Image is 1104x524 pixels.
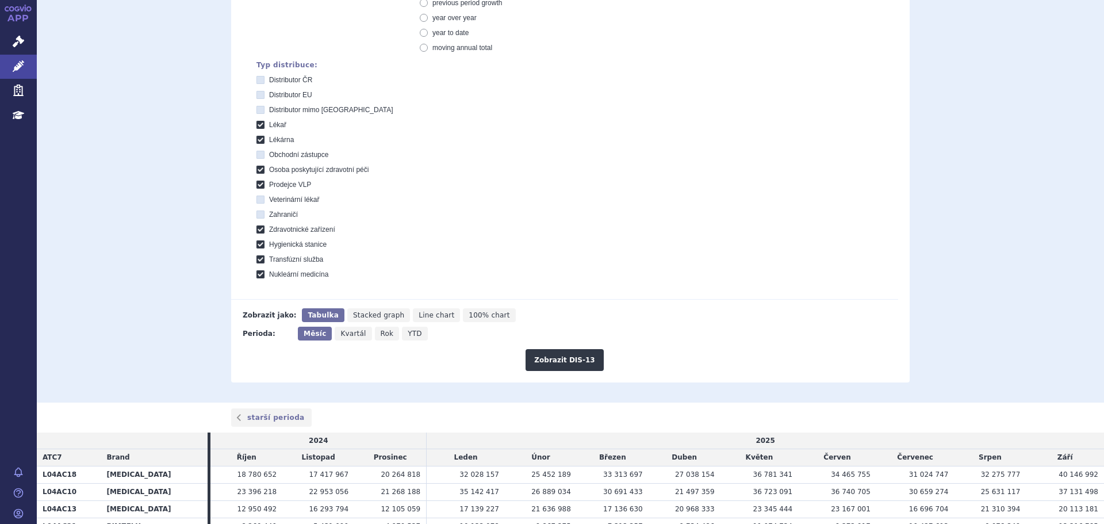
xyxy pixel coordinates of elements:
[531,471,571,479] span: 25 452 189
[381,505,420,513] span: 12 105 059
[237,471,277,479] span: 18 780 652
[432,29,469,37] span: year to date
[43,453,62,461] span: ATC7
[269,76,312,84] span: Distributor ČR
[269,240,327,248] span: Hygienická stanice
[381,488,420,496] span: 21 268 188
[269,136,294,144] span: Lékárna
[256,61,898,69] div: Typ distribuce:
[469,311,509,319] span: 100% chart
[101,500,208,518] th: [MEDICAL_DATA]
[603,505,643,513] span: 17 136 630
[106,453,129,461] span: Brand
[381,330,394,338] span: Rok
[954,449,1026,466] td: Srpen
[577,449,649,466] td: Březen
[269,106,393,114] span: Distributor mimo [GEOGRAPHIC_DATA]
[269,91,312,99] span: Distributor EU
[269,166,369,174] span: Osoba poskytující zdravotní péči
[37,500,101,518] th: L04AC13
[381,471,420,479] span: 20 264 818
[981,488,1021,496] span: 25 631 117
[1059,471,1098,479] span: 40 146 992
[981,505,1021,513] span: 21 310 394
[237,505,277,513] span: 12 950 492
[675,471,715,479] span: 27 038 154
[531,505,571,513] span: 21 636 988
[720,449,799,466] td: Květen
[269,121,286,129] span: Lékař
[419,311,454,319] span: Line chart
[675,505,715,513] span: 20 968 333
[231,408,312,427] a: starší perioda
[340,330,366,338] span: Kvartál
[675,488,715,496] span: 21 497 359
[603,488,643,496] span: 30 691 433
[353,311,404,319] span: Stacked graph
[753,488,793,496] span: 36 723 091
[269,181,311,189] span: Prodejce VLP
[459,488,499,496] span: 35 142 417
[909,488,949,496] span: 30 659 274
[831,505,871,513] span: 23 167 001
[909,505,949,513] span: 16 696 704
[753,471,793,479] span: 36 781 341
[505,449,577,466] td: Únor
[427,433,1104,449] td: 2025
[309,488,348,496] span: 22 953 056
[459,471,499,479] span: 32 028 157
[304,330,326,338] span: Měsíc
[243,327,292,341] div: Perioda:
[269,211,298,219] span: Zahraničí
[649,449,720,466] td: Duben
[531,488,571,496] span: 26 889 034
[432,14,477,22] span: year over year
[1059,488,1098,496] span: 37 131 498
[37,466,101,484] th: L04AC18
[1026,449,1104,466] td: Září
[237,488,277,496] span: 23 396 218
[101,484,208,501] th: [MEDICAL_DATA]
[269,270,328,278] span: Nukleární medicína
[459,505,499,513] span: 17 139 227
[798,449,876,466] td: Červen
[210,449,282,466] td: Říjen
[243,308,296,322] div: Zobrazit jako:
[408,330,422,338] span: YTD
[308,311,338,319] span: Tabulka
[210,433,426,449] td: 2024
[526,349,603,371] button: Zobrazit DIS-13
[753,505,793,513] span: 23 345 444
[37,484,101,501] th: L04AC10
[427,449,505,466] td: Leden
[101,466,208,484] th: [MEDICAL_DATA]
[831,488,871,496] span: 36 740 705
[282,449,354,466] td: Listopad
[269,225,335,234] span: Zdravotnické zařízení
[603,471,643,479] span: 33 313 697
[269,196,319,204] span: Veterinární lékař
[1059,505,1098,513] span: 20 113 181
[269,255,323,263] span: Transfúzní služba
[432,44,492,52] span: moving annual total
[981,471,1021,479] span: 32 275 777
[269,151,328,159] span: Obchodní zástupce
[354,449,427,466] td: Prosinec
[876,449,954,466] td: Červenec
[909,471,949,479] span: 31 024 747
[309,471,348,479] span: 17 417 967
[309,505,348,513] span: 16 293 794
[831,471,871,479] span: 34 465 755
